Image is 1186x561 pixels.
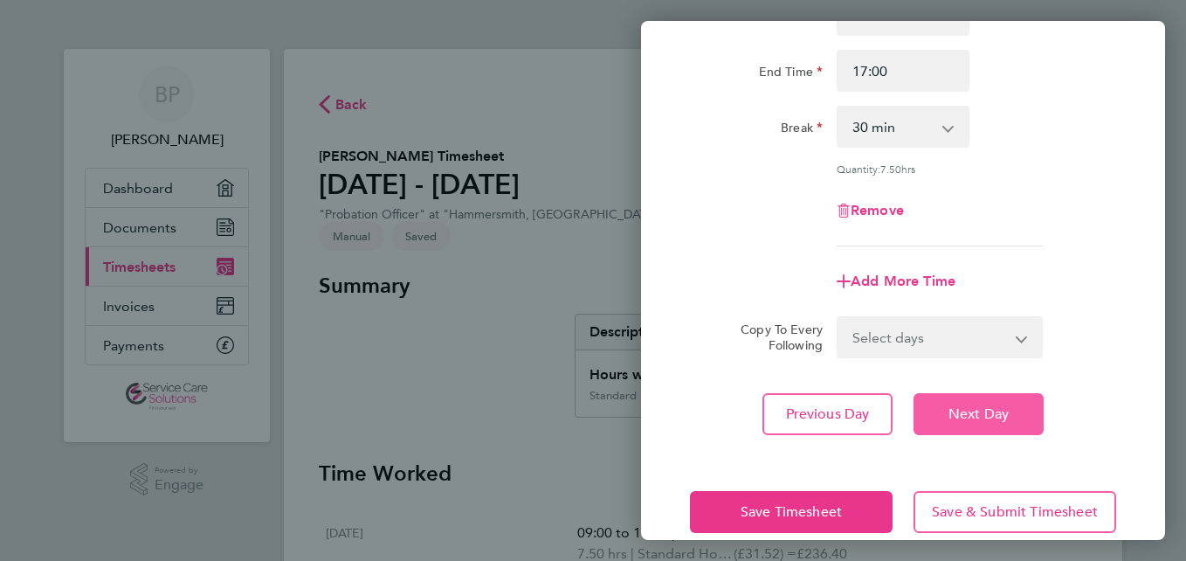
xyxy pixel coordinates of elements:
span: 7.50 [880,162,901,176]
button: Add More Time [837,274,955,288]
span: Save & Submit Timesheet [932,503,1098,521]
input: E.g. 18:00 [837,50,969,92]
span: Remove [851,202,904,218]
label: End Time [759,64,823,85]
button: Save Timesheet [690,491,893,533]
span: Next Day [948,405,1009,423]
span: Save Timesheet [741,503,842,521]
button: Remove [837,204,904,218]
label: Break [781,120,823,141]
button: Previous Day [762,393,893,435]
button: Next Day [914,393,1044,435]
div: Quantity: hrs [837,162,1043,176]
button: Save & Submit Timesheet [914,491,1116,533]
span: Previous Day [786,405,870,423]
label: Copy To Every Following [727,322,823,353]
span: Add More Time [851,273,955,289]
